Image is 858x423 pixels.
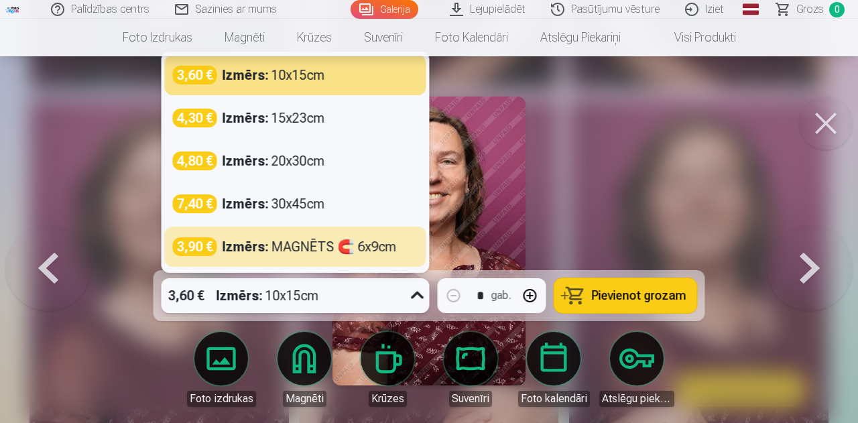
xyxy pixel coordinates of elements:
div: 4,30 € [173,109,217,127]
div: 7,40 € [173,194,217,213]
div: MAGNĒTS 🧲 6x9cm [223,237,397,256]
a: Suvenīri [433,332,508,407]
a: Krūzes [281,19,348,56]
div: 20x30cm [223,152,325,170]
strong: Izmērs : [223,237,269,256]
a: Foto izdrukas [184,332,259,407]
strong: Izmērs : [217,286,263,305]
a: Foto kalendāri [419,19,524,56]
div: gab. [491,288,511,304]
button: Pievienot grozam [554,278,697,313]
a: Atslēgu piekariņi [524,19,637,56]
div: Suvenīri [449,391,492,407]
strong: Izmērs : [223,66,269,84]
div: 10x15cm [223,66,325,84]
strong: Izmērs : [223,194,269,213]
a: Krūzes [350,332,425,407]
div: 4,80 € [173,152,217,170]
a: Foto kalendāri [516,332,591,407]
span: 0 [829,2,845,17]
div: Foto izdrukas [187,391,256,407]
a: Magnēti [267,332,342,407]
div: 3,60 € [162,278,211,313]
div: 3,90 € [173,237,217,256]
a: Visi produkti [637,19,752,56]
a: Magnēti [208,19,281,56]
span: Pievienot grozam [592,290,686,302]
div: 30x45cm [223,194,325,213]
div: Magnēti [283,391,326,407]
strong: Izmērs : [223,152,269,170]
div: 3,60 € [173,66,217,84]
div: 15x23cm [223,109,325,127]
div: 10x15cm [217,278,319,313]
div: Krūzes [369,391,407,407]
div: Foto kalendāri [518,391,590,407]
a: Atslēgu piekariņi [599,332,674,407]
strong: Izmērs : [223,109,269,127]
a: Suvenīri [348,19,419,56]
span: Grozs [796,1,824,17]
div: Atslēgu piekariņi [599,391,674,407]
img: /fa1 [5,5,20,13]
a: Foto izdrukas [107,19,208,56]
